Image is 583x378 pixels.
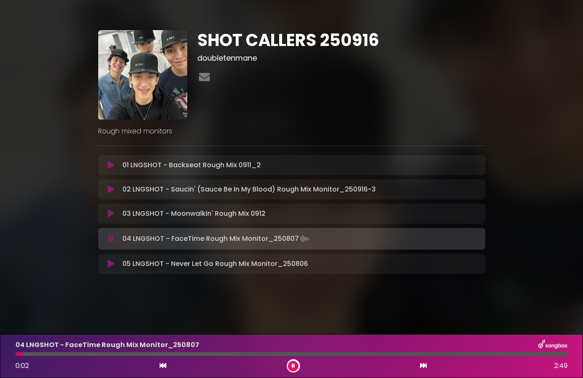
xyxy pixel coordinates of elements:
p: 05 LNGSHOT - Never Let Go Rough Mix Monitor_250806 [122,259,308,269]
p: 01 LNGSHOT - Backseat Rough Mix 0911_2 [122,160,261,170]
p: 03 LNGSHOT - Moonwalkin' Rough Mix 0912 [122,209,265,219]
p: 02 LNGSHOT - Saucin' (Sauce Be In My Blood) Rough Mix Monitor_250916-3 [122,184,376,194]
h1: SHOT CALLERS 250916 [197,30,485,50]
p: Rough mixed monitors [98,126,485,136]
img: waveform4.gif [299,233,311,245]
p: 04 LNGSHOT - FaceTime Rough Mix Monitor_250807 [122,233,311,245]
img: EhfZEEfJT4ehH6TTm04u [98,30,188,120]
h3: doubletenmane [197,54,485,63]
